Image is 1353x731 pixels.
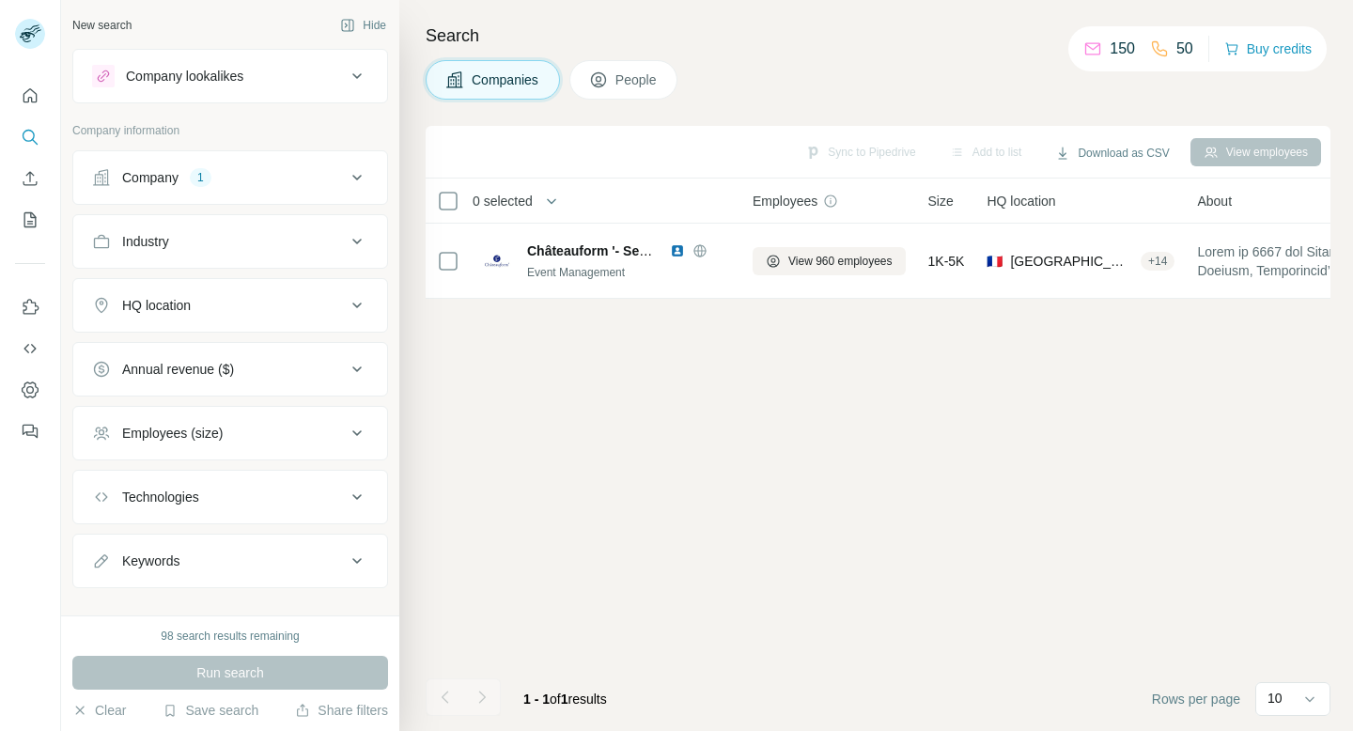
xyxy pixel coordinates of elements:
[126,67,243,86] div: Company lookalikes
[73,219,387,264] button: Industry
[163,701,258,720] button: Save search
[615,70,659,89] span: People
[15,120,45,154] button: Search
[72,122,388,139] p: Company information
[987,192,1055,210] span: HQ location
[295,701,388,720] button: Share filters
[523,692,607,707] span: results
[928,192,954,210] span: Size
[527,264,730,281] div: Event Management
[122,488,199,506] div: Technologies
[1267,689,1283,708] p: 10
[73,347,387,392] button: Annual revenue ($)
[15,332,45,365] button: Use Surfe API
[73,474,387,520] button: Technologies
[561,692,568,707] span: 1
[523,692,550,707] span: 1 - 1
[753,247,906,275] button: View 960 employees
[72,17,132,34] div: New search
[473,192,533,210] span: 0 selected
[1197,192,1232,210] span: About
[1110,38,1135,60] p: 150
[73,538,387,583] button: Keywords
[190,169,211,186] div: 1
[1152,690,1240,708] span: Rows per page
[122,552,179,570] div: Keywords
[15,414,45,448] button: Feedback
[1224,36,1312,62] button: Buy credits
[15,203,45,237] button: My lists
[122,360,234,379] div: Annual revenue ($)
[122,232,169,251] div: Industry
[753,192,817,210] span: Employees
[73,283,387,328] button: HQ location
[15,79,45,113] button: Quick start
[550,692,561,707] span: of
[788,253,893,270] span: View 960 employees
[15,162,45,195] button: Enrich CSV
[472,70,540,89] span: Companies
[482,246,512,276] img: Logo of Châteauform '- Seminars & Events
[1042,139,1182,167] button: Download as CSV
[15,373,45,407] button: Dashboard
[161,628,299,645] div: 98 search results remaining
[527,243,742,258] span: Châteauform '- Seminars & Events
[928,252,965,271] span: 1K-5K
[327,11,399,39] button: Hide
[72,701,126,720] button: Clear
[426,23,1330,49] h4: Search
[122,424,223,443] div: Employees (size)
[73,54,387,99] button: Company lookalikes
[15,290,45,324] button: Use Surfe on LinkedIn
[122,296,191,315] div: HQ location
[670,243,685,258] img: LinkedIn logo
[1176,38,1193,60] p: 50
[1010,252,1133,271] span: [GEOGRAPHIC_DATA], [GEOGRAPHIC_DATA] [GEOGRAPHIC_DATA]
[1141,253,1174,270] div: + 14
[73,411,387,456] button: Employees (size)
[987,252,1003,271] span: 🇫🇷
[73,155,387,200] button: Company1
[122,168,179,187] div: Company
